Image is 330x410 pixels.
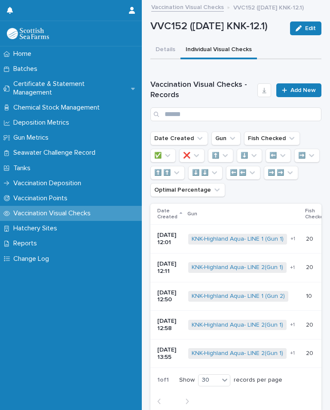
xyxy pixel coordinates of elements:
button: Gun [211,132,241,145]
a: KNK-Highland Aqua- LINE 2(Gun 1) [192,321,283,329]
span: Edit [305,25,316,31]
button: ⬆️ ⬆️ [150,166,185,180]
p: 20 [306,348,315,357]
p: Home [10,50,38,58]
p: Certificate & Statement Management [10,80,131,96]
p: 20 [306,262,315,271]
p: [DATE] 13:55 [157,346,181,361]
span: + 1 [290,322,295,327]
button: ⬅️ ⬅️ [226,166,260,180]
p: Vaccination Points [10,194,74,202]
p: Date Created [157,206,177,222]
button: Fish Checked [244,132,300,145]
button: Edit [290,21,321,35]
button: Individual Visual Checks [180,41,257,59]
span: + 1 [290,351,295,356]
a: KNK-Highland Aqua- LINE 1 (Gun 1) [192,236,284,243]
p: Chemical Stock Management [10,104,107,112]
p: Fish Checked [305,206,327,222]
button: ⬇️ [237,149,262,162]
button: ⬆️ [208,149,233,162]
p: Reports [10,239,44,248]
p: VVC152 ([DATE] KNK-12.1) [150,20,283,33]
p: 1 of 1 [150,370,176,391]
a: Add New [276,83,321,97]
button: Back [150,398,173,405]
p: Vaccination Visual Checks [10,209,98,217]
span: + 1 [290,265,295,270]
a: KNK-Highland Aqua- LINE 2(Gun 1) [192,264,283,271]
img: uOABhIYSsOPhGJQdTwEw [7,28,49,39]
p: Gun [187,209,197,219]
h1: Vaccination Visual Checks - Records [150,80,254,101]
button: ✅ [150,149,176,162]
p: [DATE] 12:11 [157,260,181,275]
p: [DATE] 12:58 [157,318,181,332]
button: ⬅️ [266,149,291,162]
button: ➡️ [294,149,320,162]
p: records per page [234,376,282,384]
p: 20 [306,234,315,243]
p: Show [179,376,195,384]
button: Date Created [150,132,208,145]
a: KNK-Highland Aqua- LINE 1 (Gun 2) [192,293,285,300]
button: Details [150,41,180,59]
p: 20 [306,320,315,329]
p: Change Log [10,255,56,263]
button: ⬇️ ⬇️ [188,166,223,180]
span: + 1 [290,236,295,242]
p: 10 [306,291,314,300]
button: ➡️ ➡️ [264,166,298,180]
a: KNK-Highland Aqua- LINE 2(Gun 1) [192,350,283,357]
a: Vaccination Visual Checks [151,2,224,12]
p: Tanks [10,164,37,172]
p: Seawater Challenge Record [10,149,102,157]
p: [DATE] 12:50 [157,289,181,304]
p: Deposition Metrics [10,119,76,127]
p: VVC152 ([DATE] KNK-12.1) [233,2,304,12]
input: Search [150,107,321,121]
div: 30 [199,375,219,385]
p: [DATE] 12:01 [157,232,181,246]
button: ❌ [179,149,205,162]
button: Optimal Percentage [150,183,225,197]
span: Add New [290,87,316,93]
button: Next [173,398,196,405]
p: Gun Metrics [10,134,55,142]
p: Vaccination Deposition [10,179,88,187]
p: Hatchery Sites [10,224,64,233]
p: Batches [10,65,44,73]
